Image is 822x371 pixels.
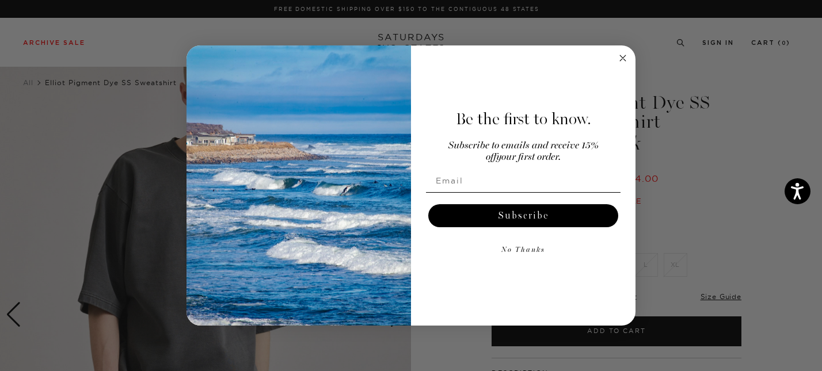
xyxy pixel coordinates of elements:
[428,204,618,227] button: Subscribe
[456,109,591,129] span: Be the first to know.
[187,45,411,326] img: 125c788d-000d-4f3e-b05a-1b92b2a23ec9.jpeg
[426,239,621,262] button: No Thanks
[616,51,630,65] button: Close dialog
[448,141,599,151] span: Subscribe to emails and receive 15%
[426,192,621,193] img: underline
[496,152,561,162] span: your first order.
[486,152,496,162] span: off
[426,169,621,192] input: Email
